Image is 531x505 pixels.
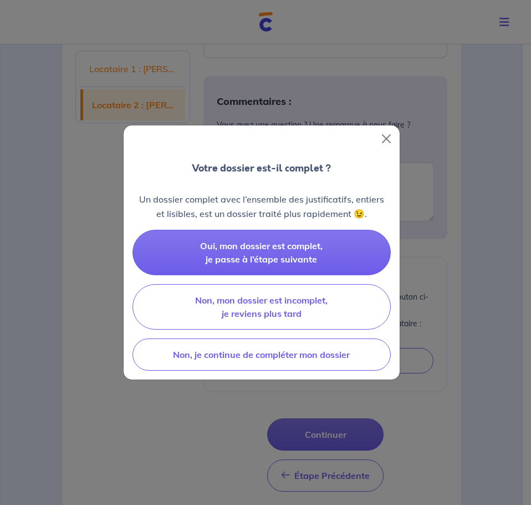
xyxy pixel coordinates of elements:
button: Close [377,130,395,148]
button: Non, je continue de compléter mon dossier [132,339,391,371]
span: Oui, mon dossier est complet, je passe à l’étape suivante [200,240,323,265]
p: Un dossier complet avec l’ensemble des justificatifs, entiers et lisibles, est un dossier traité ... [132,192,391,221]
p: Votre dossier est-il complet ? [192,161,331,175]
span: Non, je continue de compléter mon dossier [173,349,350,360]
button: Non, mon dossier est incomplet, je reviens plus tard [132,284,391,330]
button: Oui, mon dossier est complet, je passe à l’étape suivante [132,230,391,275]
span: Non, mon dossier est incomplet, je reviens plus tard [195,295,328,319]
